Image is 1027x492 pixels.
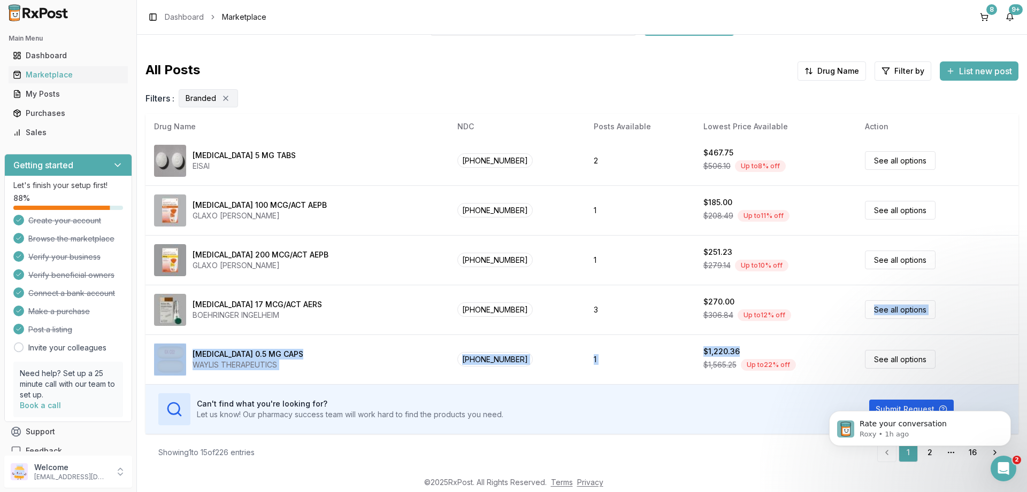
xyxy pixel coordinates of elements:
[186,93,216,104] span: Branded
[193,310,322,321] div: BOEHRINGER INGELHEIM
[28,342,106,353] a: Invite your colleagues
[865,201,936,220] a: See all options
[551,478,573,487] a: Terms
[197,409,503,420] p: Let us know! Our pharmacy success team will work hard to find the products you need.
[703,210,733,221] span: $208.49
[703,360,737,370] span: $1,565.25
[1001,9,1018,26] button: 9+
[13,127,124,138] div: Sales
[457,253,533,267] span: [PHONE_NUMBER]
[13,89,124,99] div: My Posts
[222,12,266,22] span: Marketplace
[154,194,186,227] img: Arnuity Ellipta 100 MCG/ACT AEPB
[193,249,328,260] div: [MEDICAL_DATA] 200 MCG/ACT AEPB
[154,343,186,376] img: Avodart 0.5 MG CAPS
[457,302,533,317] span: [PHONE_NUMBER]
[28,288,115,299] span: Connect a bank account
[959,65,1012,77] span: List new post
[193,299,322,310] div: [MEDICAL_DATA] 17 MCG/ACT AERS
[798,61,866,81] button: Drug Name
[197,399,503,409] h3: Can't find what you're looking for?
[703,260,731,271] span: $279.14
[741,359,796,371] div: Up to 22 % off
[4,4,73,21] img: RxPost Logo
[34,462,109,473] p: Welcome
[28,252,101,262] span: Verify your business
[976,9,993,26] a: 8
[28,233,114,244] span: Browse the marketplace
[457,203,533,217] span: [PHONE_NUMBER]
[9,123,128,142] a: Sales
[703,147,733,158] div: $467.75
[986,4,997,15] div: 8
[940,67,1018,77] a: List new post
[165,12,204,22] a: Dashboard
[13,50,124,61] div: Dashboard
[145,114,449,139] th: Drug Name
[193,349,303,360] div: [MEDICAL_DATA] 0.5 MG CAPS
[158,447,255,458] div: Showing 1 to 15 of 226 entries
[9,84,128,104] a: My Posts
[991,456,1016,481] iframe: Intercom live chat
[735,260,788,271] div: Up to 10 % off
[703,310,733,321] span: $306.84
[585,185,695,235] td: 1
[28,270,114,280] span: Verify beneficial owners
[585,114,695,139] th: Posts Available
[585,235,695,285] td: 1
[4,85,132,103] button: My Posts
[865,151,936,170] a: See all options
[585,334,695,384] td: 1
[154,145,186,177] img: Aricept 5 MG TABS
[28,324,72,335] span: Post a listing
[9,65,128,84] a: Marketplace
[4,124,132,141] button: Sales
[457,352,533,366] span: [PHONE_NUMBER]
[585,285,695,334] td: 3
[13,180,123,191] p: Let's finish your setup first!
[28,215,101,226] span: Create your account
[856,114,1018,139] th: Action
[13,108,124,119] div: Purchases
[9,34,128,43] h2: Main Menu
[4,422,132,441] button: Support
[457,153,533,168] span: [PHONE_NUMBER]
[9,104,128,123] a: Purchases
[865,350,936,369] a: See all options
[738,210,790,222] div: Up to 11 % off
[817,66,859,76] span: Drug Name
[703,346,740,357] div: $1,220.36
[154,244,186,276] img: Arnuity Ellipta 200 MCG/ACT AEPB
[703,197,732,208] div: $185.00
[20,368,117,400] p: Need help? Set up a 25 minute call with our team to set up.
[13,69,124,80] div: Marketplace
[193,210,327,221] div: GLAXO [PERSON_NAME]
[193,200,327,210] div: [MEDICAL_DATA] 100 MCG/ACT AEPB
[4,441,132,460] button: Feedback
[28,306,90,317] span: Make a purchase
[4,66,132,83] button: Marketplace
[34,473,109,481] p: [EMAIL_ADDRESS][DOMAIN_NAME]
[13,193,30,204] span: 88 %
[738,309,791,321] div: Up to 12 % off
[4,105,132,122] button: Purchases
[940,61,1018,81] button: List new post
[703,161,731,171] span: $506.10
[20,401,61,410] a: Book a call
[875,61,931,81] button: Filter by
[449,114,585,139] th: NDC
[26,446,62,456] span: Feedback
[154,294,186,326] img: Atrovent HFA 17 MCG/ACT AERS
[585,136,695,185] td: 2
[165,12,266,22] nav: breadcrumb
[13,159,73,171] h3: Getting started
[11,463,28,480] img: User avatar
[9,46,128,65] a: Dashboard
[220,93,231,104] button: Remove Branded filter
[695,114,856,139] th: Lowest Price Available
[1009,4,1023,15] div: 9+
